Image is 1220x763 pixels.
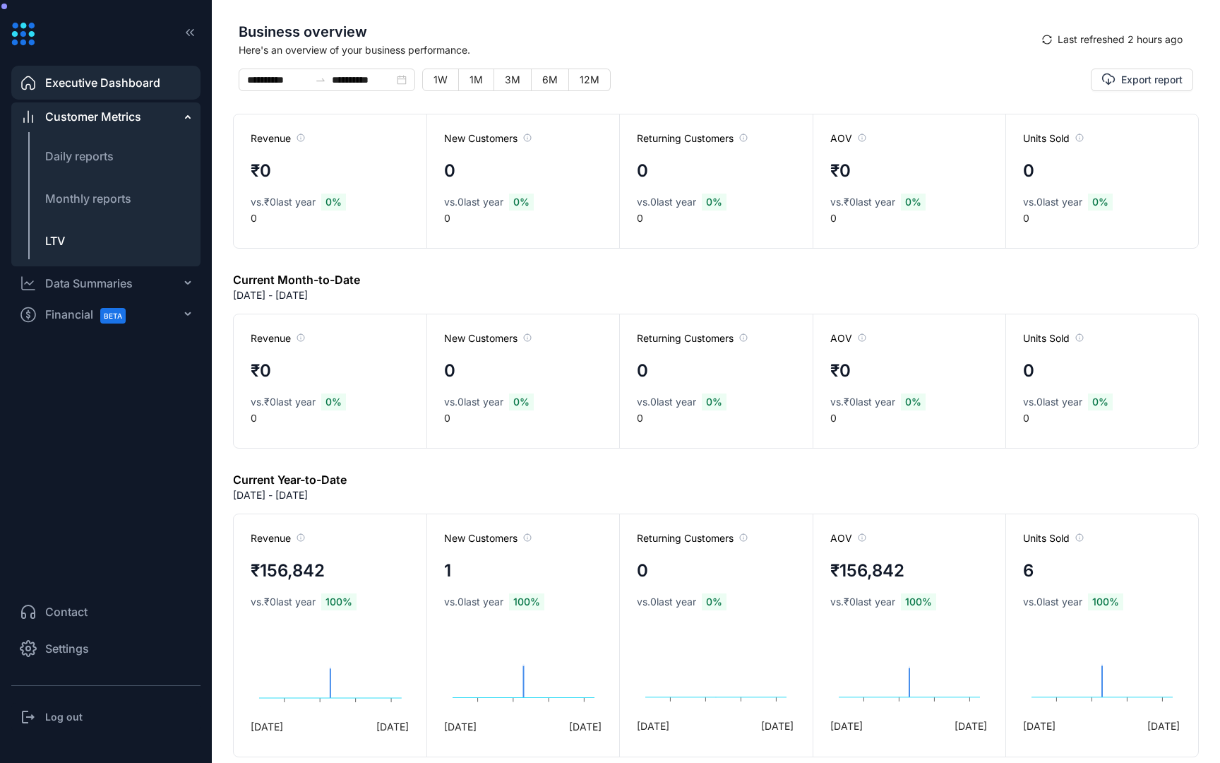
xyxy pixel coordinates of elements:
span: 0 % [901,394,926,410]
span: vs. 0 last year [637,195,696,209]
span: 0 % [702,394,726,410]
span: Here's an overview of your business performance. [239,42,1031,57]
span: [DATE] [955,718,987,733]
h3: Log out [45,710,83,724]
span: 6M [542,73,558,85]
button: syncLast refreshed 2 hours ago [1031,28,1193,51]
span: 12M [580,73,599,85]
div: Data Summaries [45,275,133,292]
span: Units Sold [1023,331,1084,345]
span: vs. ₹0 last year [251,595,316,609]
h4: ₹0 [251,158,271,184]
span: vs. 0 last year [444,595,503,609]
h4: 0 [444,358,455,384]
span: AOV [830,131,866,146]
h4: 6 [1023,558,1034,584]
span: Last refreshed 2 hours ago [1058,32,1183,47]
span: New Customers [444,331,532,345]
h4: 0 [637,558,648,584]
span: Export report [1121,73,1183,87]
span: AOV [830,531,866,545]
span: 0 % [321,194,346,211]
h4: 0 [444,158,455,184]
h4: 0 [1023,158,1034,184]
h4: 0 [637,158,648,184]
span: swap-right [315,74,326,85]
span: 0 % [509,194,534,211]
span: New Customers [444,531,532,545]
span: Contact [45,603,88,620]
div: 0 [426,114,619,248]
span: New Customers [444,131,532,146]
span: [DATE] [569,719,602,734]
p: [DATE] - [DATE] [233,488,308,502]
span: vs. ₹0 last year [830,395,895,409]
span: [DATE] [761,718,794,733]
span: 0 % [1088,194,1113,211]
h4: ₹0 [251,358,271,384]
h4: ₹156,842 [830,558,904,584]
div: 0 [1005,114,1198,248]
span: Business overview [239,21,1031,42]
span: [DATE] [1023,718,1055,733]
span: Daily reports [45,149,114,163]
span: vs. 0 last year [637,395,696,409]
span: to [315,74,326,85]
span: 0 % [509,394,534,410]
div: 0 [813,314,1005,448]
span: Revenue [251,531,305,545]
span: [DATE] [1147,718,1180,733]
span: 0 % [321,394,346,410]
span: 0 % [702,194,726,211]
span: 0 % [702,593,726,610]
span: 0 % [901,194,926,211]
h4: ₹0 [830,358,851,384]
span: vs. 0 last year [1023,395,1082,409]
span: vs. 0 last year [1023,595,1082,609]
span: 100 % [901,593,936,610]
div: 0 [426,314,619,448]
span: vs. 0 last year [637,595,696,609]
span: Revenue [251,131,305,146]
span: Units Sold [1023,131,1084,146]
span: LTV [45,234,65,248]
span: Returning Customers [637,531,748,545]
span: vs. ₹0 last year [830,595,895,609]
h4: ₹156,842 [251,558,325,584]
span: 3M [505,73,520,85]
span: 1M [470,73,483,85]
h4: 0 [637,358,648,384]
span: Returning Customers [637,331,748,345]
div: 0 [1005,314,1198,448]
span: 100 % [1088,593,1123,610]
div: 0 [619,314,812,448]
span: Monthly reports [45,191,131,206]
span: vs. ₹0 last year [251,195,316,209]
span: vs. 0 last year [444,195,503,209]
span: 100 % [321,593,357,610]
span: vs. ₹0 last year [830,195,895,209]
span: [DATE] [251,719,283,734]
span: 1W [433,73,448,85]
span: Financial [45,299,138,331]
span: Executive Dashboard [45,74,160,91]
div: 0 [234,114,426,248]
span: [DATE] [376,719,409,734]
h6: Current Year-to-Date [233,471,347,488]
span: BETA [100,308,126,324]
span: vs. ₹0 last year [251,395,316,409]
span: vs. 0 last year [1023,195,1082,209]
div: 0 [619,114,812,248]
h4: ₹0 [830,158,851,184]
span: 0 % [1088,394,1113,410]
span: [DATE] [830,718,863,733]
h6: Current Month-to-Date [233,271,360,288]
span: [DATE] [637,718,669,733]
span: Returning Customers [637,131,748,146]
button: Export report [1091,69,1193,91]
p: [DATE] - [DATE] [233,288,308,302]
span: sync [1042,35,1052,45]
span: 100 % [509,593,544,610]
span: AOV [830,331,866,345]
div: 0 [234,314,426,448]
